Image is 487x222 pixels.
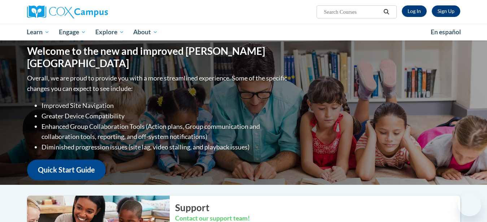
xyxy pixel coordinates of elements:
span: About [133,28,158,36]
a: Explore [91,24,129,40]
h2: Support [175,201,460,214]
span: En español [431,28,461,36]
a: Cox Campus [27,5,164,18]
div: Main menu [16,24,471,40]
button: Search [381,8,392,16]
a: Log In [402,5,427,17]
img: Cox Campus [27,5,108,18]
a: Learn [22,24,55,40]
a: Register [432,5,460,17]
p: Overall, we are proud to provide you with a more streamlined experience. Some of the specific cha... [27,73,289,94]
a: En español [426,25,466,40]
span: Explore [95,28,124,36]
iframe: Button to launch messaging window [458,193,481,216]
span: Learn [27,28,49,36]
span: Engage [59,28,86,36]
li: Greater Device Compatibility [42,111,289,121]
li: Diminished progression issues (site lag, video stalling, and playback issues) [42,142,289,152]
a: Engage [54,24,91,40]
input: Search Courses [323,8,381,16]
a: Quick Start Guide [27,160,106,180]
li: Enhanced Group Collaboration Tools (Action plans, Group communication and collaboration tools, re... [42,121,289,142]
h1: Welcome to the new and improved [PERSON_NAME][GEOGRAPHIC_DATA] [27,45,289,69]
li: Improved Site Navigation [42,100,289,111]
a: About [129,24,162,40]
